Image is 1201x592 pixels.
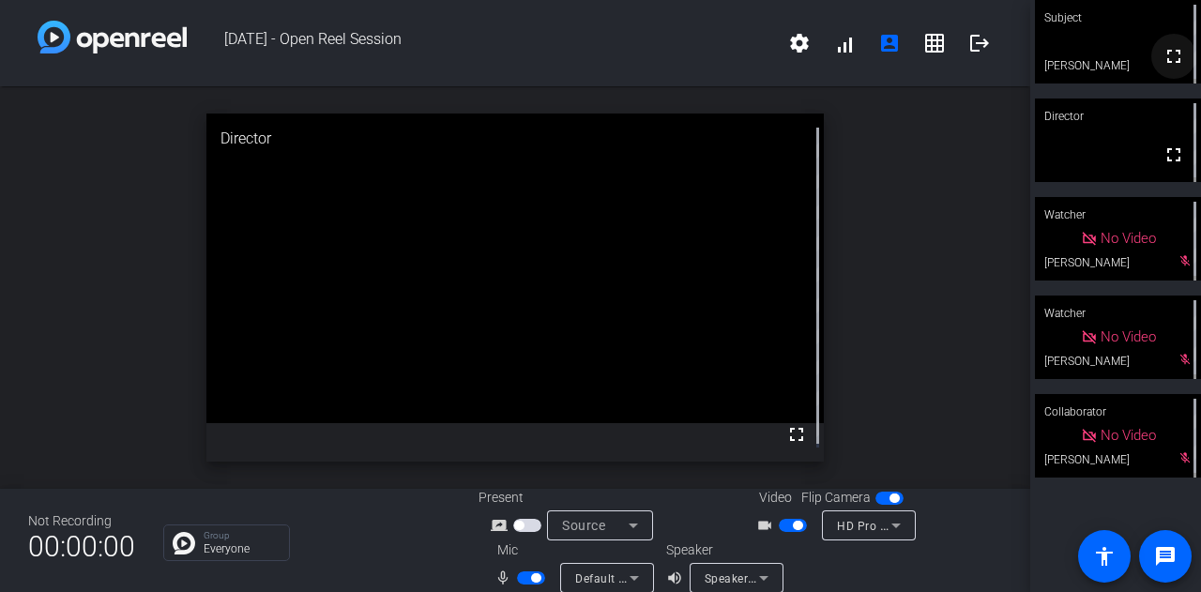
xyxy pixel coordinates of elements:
img: white-gradient.svg [38,21,187,53]
span: Speakers (Realtek(R) Audio) [705,570,858,585]
mat-icon: account_box [878,32,901,54]
span: No Video [1101,328,1156,345]
button: signal_cellular_alt [822,21,867,66]
div: Mic [479,540,666,560]
div: Watcher [1035,296,1201,331]
img: Chat Icon [173,532,195,554]
div: Not Recording [28,511,135,531]
span: 00:00:00 [28,524,135,569]
div: Director [206,114,825,164]
p: Everyone [204,543,280,554]
mat-icon: fullscreen [1163,45,1185,68]
span: No Video [1101,427,1156,444]
div: Director [1035,99,1201,134]
p: Group [204,531,280,540]
mat-icon: mic_none [494,567,517,589]
mat-icon: videocam_outline [756,514,779,537]
mat-icon: volume_up [666,567,689,589]
div: Present [479,488,666,508]
span: HD Pro Webcam C920 (046d:0892) [837,518,1031,533]
mat-icon: logout [968,32,991,54]
div: Watcher [1035,197,1201,233]
span: No Video [1101,230,1156,247]
mat-icon: fullscreen [785,423,808,446]
div: Speaker [666,540,779,560]
span: Video [759,488,792,508]
mat-icon: screen_share_outline [491,514,513,537]
mat-icon: fullscreen [1163,144,1185,166]
span: Flip Camera [801,488,871,508]
div: Collaborator [1035,394,1201,430]
span: [DATE] - Open Reel Session [187,21,777,66]
mat-icon: grid_on [923,32,946,54]
mat-icon: settings [788,32,811,54]
span: Source [562,518,605,533]
span: Default - Microphone (HD Pro Webcam C920) (046d:0892) [575,570,896,585]
mat-icon: message [1154,545,1177,568]
mat-icon: accessibility [1093,545,1116,568]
